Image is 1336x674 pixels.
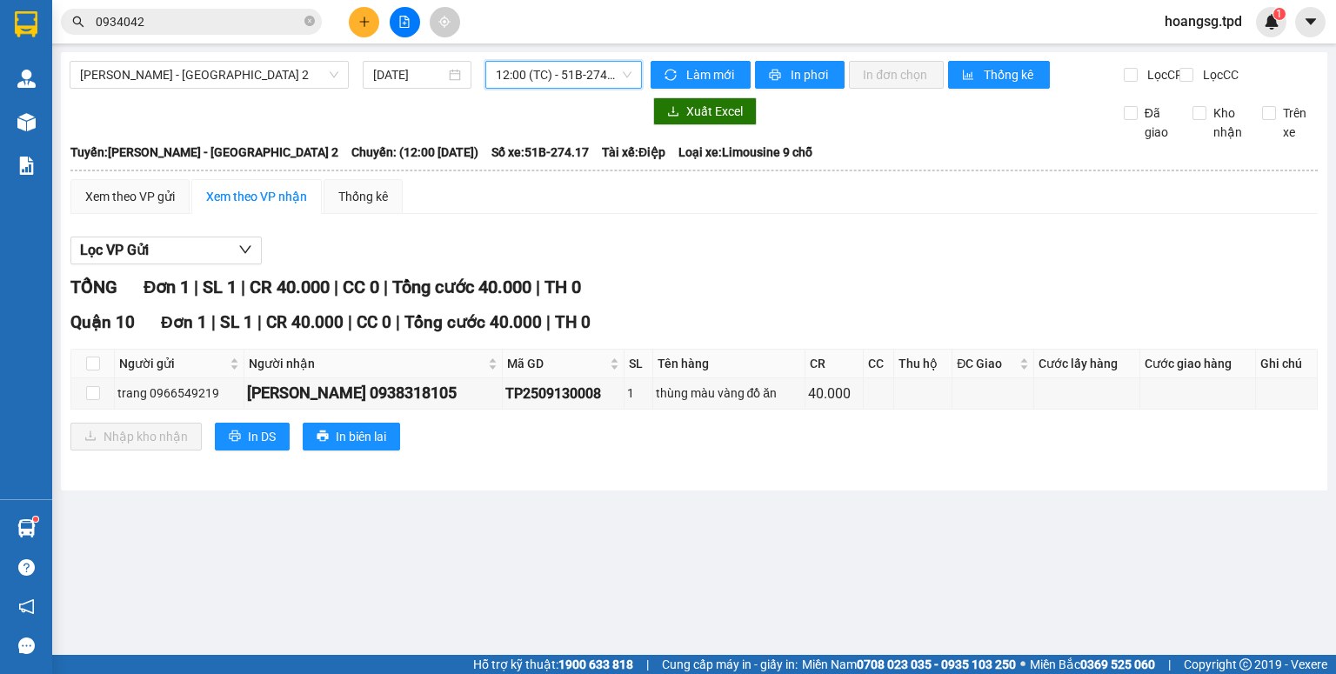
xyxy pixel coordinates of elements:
[384,277,388,297] span: |
[864,350,894,378] th: CC
[984,65,1036,84] span: Thống kê
[1206,103,1249,142] span: Kho nhận
[392,277,531,297] span: Tổng cước 40.000
[665,69,679,83] span: sync
[505,383,621,404] div: TP2509130008
[249,354,484,373] span: Người nhận
[627,384,649,403] div: 1
[18,559,35,576] span: question-circle
[250,277,330,297] span: CR 40.000
[653,350,806,378] th: Tên hàng
[1030,655,1155,674] span: Miền Bắc
[33,517,38,522] sup: 1
[18,598,35,615] span: notification
[18,637,35,654] span: message
[17,70,36,88] img: warehouse-icon
[1273,8,1286,20] sup: 1
[662,655,798,674] span: Cung cấp máy in - giấy in:
[247,381,499,405] div: [PERSON_NAME] 0938318105
[962,69,977,83] span: bar-chart
[241,277,245,297] span: |
[357,312,391,332] span: CC 0
[1168,655,1171,674] span: |
[206,187,307,206] div: Xem theo VP nhận
[1034,350,1140,378] th: Cước lấy hàng
[238,243,252,257] span: down
[161,312,207,332] span: Đơn 1
[555,312,591,332] span: TH 0
[229,430,241,444] span: printer
[948,61,1050,89] button: bar-chartThống kê
[755,61,845,89] button: printerIn phơi
[625,350,652,378] th: SL
[203,277,237,297] span: SL 1
[266,312,344,332] span: CR 40.000
[602,143,665,162] span: Tài xế: Điệp
[72,16,84,28] span: search
[144,277,190,297] span: Đơn 1
[686,65,737,84] span: Làm mới
[15,11,37,37] img: logo-vxr
[546,312,551,332] span: |
[678,143,812,162] span: Loại xe: Limousine 9 chỗ
[558,657,633,671] strong: 1900 633 818
[544,277,581,297] span: TH 0
[769,69,784,83] span: printer
[473,655,633,674] span: Hỗ trợ kỹ thuật:
[70,237,262,264] button: Lọc VP Gửi
[1140,65,1186,84] span: Lọc CR
[1295,7,1326,37] button: caret-down
[257,312,262,332] span: |
[215,423,290,450] button: printerIn DS
[390,7,420,37] button: file-add
[404,312,542,332] span: Tổng cước 40.000
[1196,65,1241,84] span: Lọc CC
[646,655,649,674] span: |
[338,187,388,206] div: Thống kê
[334,277,338,297] span: |
[1276,103,1319,142] span: Trên xe
[1080,657,1155,671] strong: 0369 525 060
[194,277,198,297] span: |
[85,187,175,206] div: Xem theo VP gửi
[70,145,338,159] b: Tuyến: [PERSON_NAME] - [GEOGRAPHIC_DATA] 2
[70,423,202,450] button: downloadNhập kho nhận
[304,14,315,30] span: close-circle
[70,312,135,332] span: Quận 10
[491,143,589,162] span: Số xe: 51B-274.17
[211,312,216,332] span: |
[373,65,444,84] input: 13/09/2025
[17,519,36,537] img: warehouse-icon
[894,350,952,378] th: Thu hộ
[304,16,315,26] span: close-circle
[1276,8,1282,20] span: 1
[667,105,679,119] span: download
[503,378,625,409] td: TP2509130008
[857,657,1016,671] strong: 0708 023 035 - 0935 103 250
[351,143,478,162] span: Chuyến: (12:00 [DATE])
[1151,10,1256,32] span: hoangsg.tpd
[336,427,386,446] span: In biên lai
[70,277,117,297] span: TỔNG
[80,62,338,88] span: Phương Lâm - Sài Gòn 2
[791,65,831,84] span: In phơi
[849,61,944,89] button: In đơn chọn
[536,277,540,297] span: |
[686,102,743,121] span: Xuất Excel
[1138,103,1180,142] span: Đã giao
[1239,658,1252,671] span: copyright
[396,312,400,332] span: |
[398,16,411,28] span: file-add
[358,16,371,28] span: plus
[96,12,301,31] input: Tìm tên, số ĐT hoặc mã đơn
[349,7,379,37] button: plus
[651,61,751,89] button: syncLàm mới
[957,354,1016,373] span: ĐC Giao
[303,423,400,450] button: printerIn biên lai
[1256,350,1318,378] th: Ghi chú
[248,427,276,446] span: In DS
[348,312,352,332] span: |
[1264,14,1279,30] img: icon-new-feature
[496,62,632,88] span: 12:00 (TC) - 51B-274.17
[653,97,757,125] button: downloadXuất Excel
